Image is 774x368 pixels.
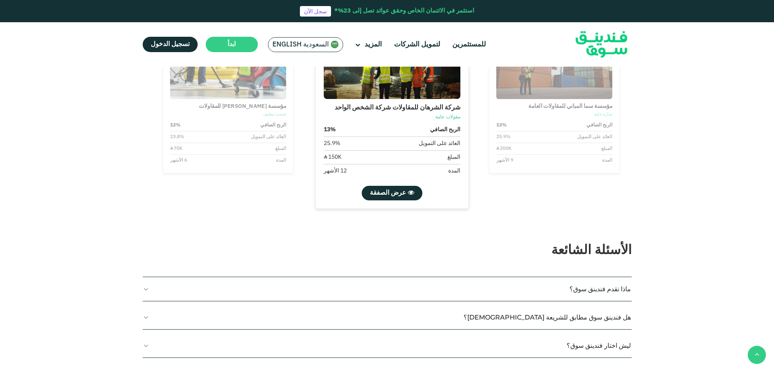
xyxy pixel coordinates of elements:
[496,157,513,164] div: 9 الأشهر
[170,122,181,129] strong: 12%
[324,126,336,134] strong: 13%
[496,133,510,141] div: 25.9%
[324,139,340,148] div: 25.9%
[419,139,460,148] div: العائد على التمويل
[324,114,460,121] div: مقولات عامة
[496,145,511,152] div: ʢ 200K
[324,103,460,113] div: شركة الشرهان للمقاولات شركة الشخص الواحد
[577,133,612,141] div: العائد على التمويل
[275,145,286,152] div: المبلغ
[370,190,406,196] span: عرض الصفقة
[331,40,339,48] img: SA Flag
[562,24,641,65] img: Logo
[601,145,612,152] div: المبلغ
[748,346,766,364] button: back
[496,111,612,118] div: تجارة عامة
[334,6,474,16] div: استثمر في الائتمان الخاص وحقق عوائد تصل إلى 23%*
[228,41,236,47] span: ابدأ
[586,122,612,129] strong: الربح الصافي
[272,40,329,49] span: السعودية English
[496,103,612,111] div: مؤسسة سما المباني للمقاولات العامة
[450,38,488,51] a: للمستثمرين
[447,153,460,162] div: المبلغ
[170,30,286,99] img: Business Image
[143,334,632,357] button: ليش اختار فندينق سوق؟
[430,126,460,134] strong: الربح الصافي
[324,167,347,175] div: 12 الأشهر
[324,153,342,162] div: ʢ 150K
[170,111,286,118] div: خدمت تنظيف
[151,41,190,47] span: تسجيل الدخول
[170,157,187,164] div: 6 الأشهر
[143,277,632,301] button: ﻣﺎذا ﺗﻘﺪم فندينق سوق؟
[170,133,184,141] div: 23.8%
[143,305,632,329] button: هل فندينق سوق مطابق للشريعة [DEMOGRAPHIC_DATA]؟
[170,145,183,152] div: ʢ 70K
[448,167,460,175] div: المدة
[602,157,612,164] div: المدة
[496,30,612,99] img: Business Image
[170,103,286,111] div: مؤسسة [PERSON_NAME] للمقاولات
[276,157,287,164] div: المدة
[496,122,506,129] strong: 13%
[324,18,460,99] img: Business Image
[251,133,287,141] div: العائد على التمويل
[260,122,286,129] strong: الربح الصافي
[365,41,382,48] span: المزيد
[392,38,442,51] a: لتمويل الشركات
[143,37,198,52] a: تسجيل الدخول
[300,6,331,17] a: سجل الآن
[362,186,422,200] a: عرض الصفقة
[551,244,632,257] span: الأسئلة الشائعة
